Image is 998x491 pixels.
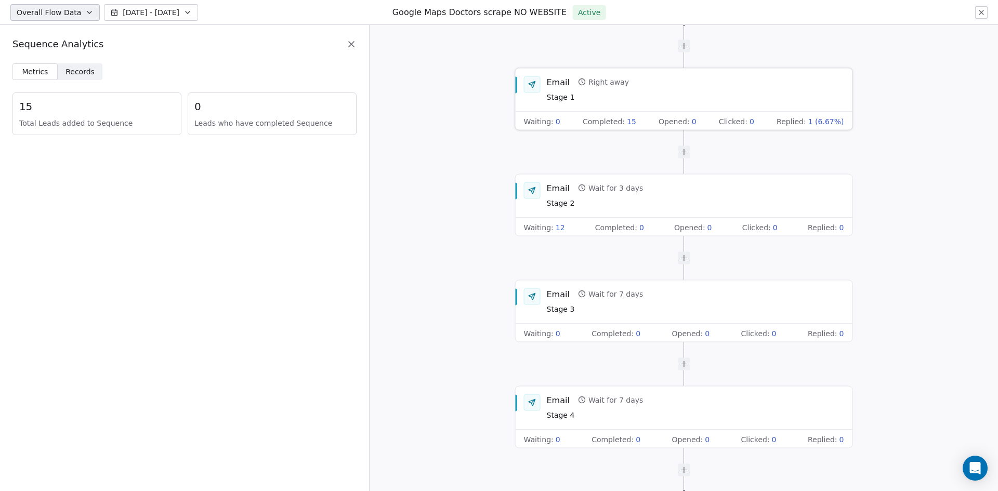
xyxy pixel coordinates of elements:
span: Waiting : [524,434,554,444]
span: 0 [839,434,844,444]
span: Clicked : [719,116,747,126]
span: Replied : [808,328,837,338]
span: Active [578,7,600,18]
span: Completed : [595,222,637,232]
span: Clicked : [741,328,770,338]
span: 0 [194,99,350,114]
span: Records [65,67,95,77]
span: 0 [636,434,640,444]
span: 0 [705,328,710,338]
span: 12 [556,222,565,232]
span: Replied : [777,116,806,126]
span: Total Leads added to Sequence [19,118,175,128]
span: Stage 2 [547,197,644,209]
h1: Google Maps Doctors scrape NO WEBSITE [392,7,567,18]
span: 0 [839,328,844,338]
span: 0 [692,116,697,126]
span: 0 [772,328,777,338]
div: EmailWait for 3 daysStage 2Waiting:12Completed:0Opened:0Clicked:0Replied:0 [515,174,853,236]
span: 15 [19,99,175,114]
div: Email [547,182,570,193]
span: 0 [556,328,560,338]
span: Completed : [592,434,634,444]
span: Stage 4 [547,409,644,421]
span: 0 [772,434,777,444]
span: Opened : [672,328,703,338]
span: Completed : [583,116,625,126]
span: 0 [556,116,560,126]
button: [DATE] - [DATE] [104,4,198,21]
span: Waiting : [524,328,554,338]
span: Opened : [674,222,705,232]
span: Opened : [672,434,703,444]
span: Clicked : [741,434,770,444]
span: 0 [556,434,560,444]
span: 0 [773,222,778,232]
span: 0 [636,328,640,338]
span: Waiting : [524,222,554,232]
span: Sequence Analytics [12,37,103,51]
div: EmailWait for 7 daysStage 3Waiting:0Completed:0Opened:0Clicked:0Replied:0 [515,280,853,342]
span: 15 [627,116,636,126]
span: 0 [750,116,754,126]
div: EmailRight awayStage 1Waiting:0Completed:15Opened:0Clicked:0Replied:1 (6.67%) [515,68,853,130]
span: 0 [705,434,710,444]
span: Clicked : [742,222,771,232]
span: 1 (6.67%) [808,116,844,126]
span: 0 [839,222,844,232]
span: Replied : [808,434,837,444]
span: Opened : [659,116,690,126]
div: EmailWait for 7 daysStage 4Waiting:0Completed:0Opened:0Clicked:0Replied:0 [515,386,853,448]
div: Email [547,288,570,299]
div: Open Intercom Messenger [963,456,988,481]
span: [DATE] - [DATE] [123,7,179,18]
span: 0 [639,222,644,232]
span: 0 [707,222,712,232]
button: Overall Flow Data [10,4,100,21]
span: Stage 3 [547,303,644,315]
span: Completed : [592,328,634,338]
span: Stage 1 [547,91,629,103]
span: Waiting : [524,116,554,126]
span: Leads who have completed Sequence [194,118,350,128]
span: Replied : [808,222,837,232]
div: Email [547,394,570,405]
span: Overall Flow Data [17,7,81,18]
div: Email [547,76,570,87]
